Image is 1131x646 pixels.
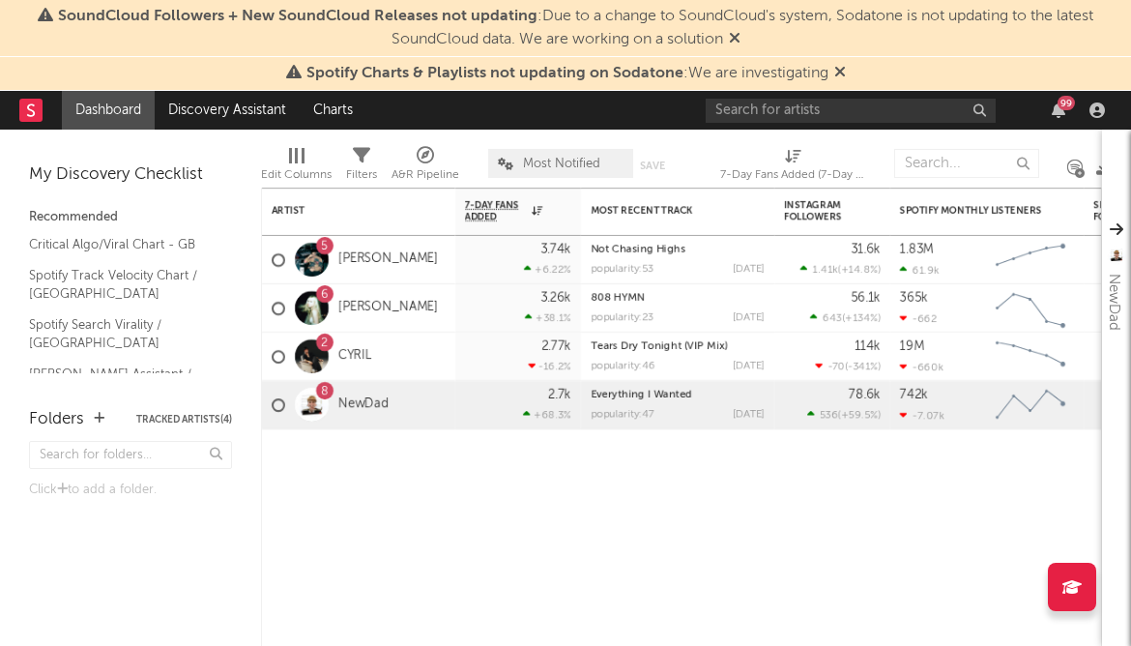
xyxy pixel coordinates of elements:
[591,245,685,255] a: Not Chasing Highs
[591,390,692,400] a: Everything I Wanted
[346,139,377,195] div: Filters
[29,314,213,354] a: Spotify Search Virality / [GEOGRAPHIC_DATA]
[810,311,881,324] div: ( )
[540,244,571,256] div: 3.74k
[541,340,571,353] div: 2.77k
[591,409,654,420] div: popularity: 47
[894,149,1039,178] input: Search...
[813,265,838,276] span: 1.41k
[338,300,438,316] a: [PERSON_NAME]
[900,361,943,373] div: -660k
[733,312,765,323] div: [DATE]
[300,91,366,130] a: Charts
[823,313,842,324] span: 643
[733,264,765,275] div: [DATE]
[465,199,527,222] span: 7-Day Fans Added
[29,408,84,431] div: Folders
[784,199,852,222] div: Instagram Followers
[391,163,459,187] div: A&R Pipeline
[591,341,765,352] div: Tears Dry Tonight (VIP Mix)
[306,66,828,81] span: : We are investigating
[62,91,155,130] a: Dashboard
[29,206,232,229] div: Recommended
[900,340,924,353] div: 19M
[851,292,881,305] div: 56.1k
[338,348,372,365] a: CYRIL
[29,479,232,502] div: Click to add a folder.
[591,264,653,275] div: popularity: 53
[591,293,765,304] div: 808 HYMN
[800,263,881,276] div: ( )
[640,161,665,171] button: Save
[987,381,1074,429] svg: Chart title
[987,284,1074,333] svg: Chart title
[848,362,878,372] span: -341 %
[1058,96,1075,110] div: 99
[733,409,765,420] div: [DATE]
[524,263,571,276] div: +6.22 %
[548,389,571,401] div: 2.7k
[591,361,655,371] div: popularity: 46
[900,389,928,401] div: 742k
[815,360,881,372] div: ( )
[523,408,571,421] div: +68.3 %
[261,139,332,195] div: Edit Columns
[338,396,389,413] a: NewDad
[528,360,571,372] div: -16.2 %
[900,312,937,325] div: -662
[523,158,600,170] span: Most Notified
[306,66,683,81] span: Spotify Charts & Playlists not updating on Sodatone
[834,66,846,81] span: Dismiss
[720,163,865,187] div: 7-Day Fans Added (7-Day Fans Added)
[807,408,881,421] div: ( )
[58,9,537,24] span: SoundCloud Followers + New SoundCloud Releases not updating
[29,265,213,305] a: Spotify Track Velocity Chart / [GEOGRAPHIC_DATA]
[900,205,1045,217] div: Spotify Monthly Listeners
[855,340,881,353] div: 114k
[29,441,232,469] input: Search for folders...
[841,410,878,421] span: +59.5 %
[900,244,934,256] div: 1.83M
[720,139,865,195] div: 7-Day Fans Added (7-Day Fans Added)
[900,409,944,422] div: -7.07k
[900,292,928,305] div: 365k
[733,361,765,371] div: [DATE]
[525,311,571,324] div: +38.1 %
[849,389,881,401] div: 78.6k
[845,313,878,324] span: +134 %
[820,410,838,421] span: 536
[29,234,213,255] a: Critical Algo/Viral Chart - GB
[841,265,878,276] span: +14.8 %
[706,99,996,123] input: Search for artists
[987,236,1074,284] svg: Chart title
[851,244,881,256] div: 31.6k
[591,341,728,352] a: Tears Dry Tonight (VIP Mix)
[261,163,332,187] div: Edit Columns
[591,312,653,323] div: popularity: 23
[591,390,765,400] div: Everything I Wanted
[1102,274,1125,331] div: NewDad
[29,163,232,187] div: My Discovery Checklist
[155,91,300,130] a: Discovery Assistant
[540,292,571,305] div: 3.26k
[591,245,765,255] div: Not Chasing Highs
[591,205,736,217] div: Most Recent Track
[1052,103,1065,118] button: 99
[729,32,740,47] span: Dismiss
[272,205,417,217] div: Artist
[900,264,940,277] div: 61.9k
[29,364,213,403] a: [PERSON_NAME] Assistant / [GEOGRAPHIC_DATA]
[58,9,1093,47] span: : Due to a change to SoundCloud's system, Sodatone is not updating to the latest SoundCloud data....
[827,362,845,372] span: -70
[391,139,459,195] div: A&R Pipeline
[338,251,438,268] a: [PERSON_NAME]
[987,333,1074,381] svg: Chart title
[136,415,232,425] button: Tracked Artists(4)
[591,293,645,304] a: 808 HYMN
[346,163,377,187] div: Filters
